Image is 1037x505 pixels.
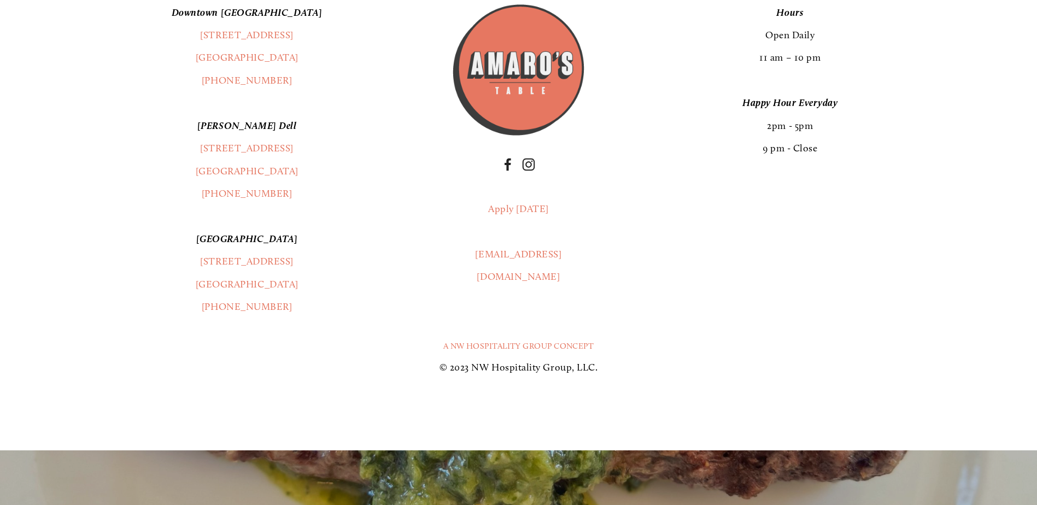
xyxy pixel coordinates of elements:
a: Instagram [522,158,535,171]
a: [STREET_ADDRESS][GEOGRAPHIC_DATA] [196,255,298,290]
em: Happy Hour Everyday [742,97,837,109]
a: [EMAIL_ADDRESS][DOMAIN_NAME] [475,248,561,283]
p: © 2023 NW Hospitality Group, LLC. [62,356,975,379]
em: [GEOGRAPHIC_DATA] [196,233,298,245]
a: A NW Hospitality Group Concept [443,341,594,351]
a: [STREET_ADDRESS] [200,142,294,154]
a: [GEOGRAPHIC_DATA] [196,165,298,177]
p: 2pm - 5pm 9 pm - Close [605,92,975,160]
a: [PHONE_NUMBER] [202,301,292,313]
a: [PHONE_NUMBER] [202,187,292,199]
a: Apply [DATE] [488,203,548,215]
a: Facebook [501,158,514,171]
em: [PERSON_NAME] Dell [197,120,297,132]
